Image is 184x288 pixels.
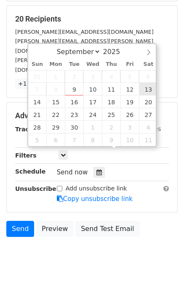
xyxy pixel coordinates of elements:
[139,83,157,95] span: September 13, 2025
[65,108,83,121] span: September 23, 2025
[15,57,153,73] small: [PERSON_NAME][EMAIL_ADDRESS][PERSON_NAME][DOMAIN_NAME]
[28,133,47,146] span: October 5, 2025
[15,168,45,175] strong: Schedule
[65,133,83,146] span: October 7, 2025
[46,83,65,95] span: September 8, 2025
[139,95,157,108] span: September 20, 2025
[120,133,139,146] span: October 10, 2025
[15,185,56,192] strong: Unsubscribe
[83,70,102,83] span: September 3, 2025
[65,95,83,108] span: September 16, 2025
[120,70,139,83] span: September 5, 2025
[15,38,153,54] small: [PERSON_NAME][EMAIL_ADDRESS][PERSON_NAME][DOMAIN_NAME]
[28,70,47,83] span: August 31, 2025
[83,95,102,108] span: September 17, 2025
[65,121,83,133] span: September 30, 2025
[142,247,184,288] iframe: Chat Widget
[139,121,157,133] span: October 4, 2025
[57,168,88,176] span: Send now
[28,83,47,95] span: September 7, 2025
[28,95,47,108] span: September 14, 2025
[15,152,37,159] strong: Filters
[57,195,133,203] a: Copy unsubscribe link
[36,221,73,237] a: Preview
[120,83,139,95] span: September 12, 2025
[83,121,102,133] span: October 1, 2025
[102,62,120,67] span: Thu
[15,111,169,120] h5: Advanced
[139,70,157,83] span: September 6, 2025
[28,121,47,133] span: September 28, 2025
[120,121,139,133] span: October 3, 2025
[83,62,102,67] span: Wed
[83,83,102,95] span: September 10, 2025
[46,70,65,83] span: September 1, 2025
[15,79,51,89] a: +17 more
[120,62,139,67] span: Fri
[15,14,169,24] h5: 20 Recipients
[65,62,83,67] span: Tue
[65,70,83,83] span: September 2, 2025
[15,29,154,35] small: [PERSON_NAME][EMAIL_ADDRESS][DOMAIN_NAME]
[102,108,120,121] span: September 25, 2025
[120,95,139,108] span: September 19, 2025
[15,126,43,133] strong: Tracking
[66,184,127,193] label: Add unsubscribe link
[139,62,157,67] span: Sat
[102,95,120,108] span: September 18, 2025
[46,133,65,146] span: October 6, 2025
[28,62,47,67] span: Sun
[139,108,157,121] span: September 27, 2025
[102,121,120,133] span: October 2, 2025
[102,70,120,83] span: September 4, 2025
[102,133,120,146] span: October 9, 2025
[120,108,139,121] span: September 26, 2025
[83,108,102,121] span: September 24, 2025
[46,62,65,67] span: Mon
[28,108,47,121] span: September 21, 2025
[46,95,65,108] span: September 15, 2025
[46,108,65,121] span: September 22, 2025
[102,83,120,95] span: September 11, 2025
[83,133,102,146] span: October 8, 2025
[6,221,34,237] a: Send
[139,133,157,146] span: October 11, 2025
[101,48,131,56] input: Year
[46,121,65,133] span: September 29, 2025
[65,83,83,95] span: September 9, 2025
[75,221,139,237] a: Send Test Email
